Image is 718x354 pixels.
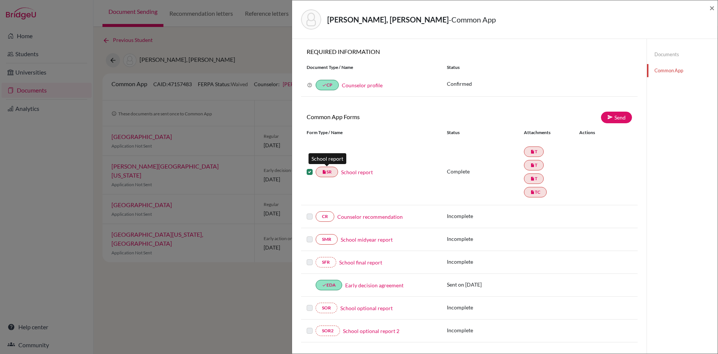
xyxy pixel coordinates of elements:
i: insert_drive_file [322,170,326,174]
a: SMR [316,234,338,245]
strong: [PERSON_NAME], [PERSON_NAME] [327,15,449,24]
div: Actions [570,129,617,136]
a: School optional report 2 [343,327,399,335]
div: Status [447,129,524,136]
a: insert_drive_fileT [524,173,544,184]
p: Incomplete [447,235,524,243]
a: School final report [339,258,382,266]
i: insert_drive_file [530,190,535,194]
i: insert_drive_file [530,149,535,154]
a: CR [316,211,334,222]
a: School optional report [340,304,393,312]
i: insert_drive_file [530,163,535,167]
a: Counselor profile [342,82,383,88]
i: done [322,83,326,87]
a: doneEDA [316,280,342,290]
h6: REQUIRED INFORMATION [301,48,638,55]
div: School report [309,153,346,164]
p: Incomplete [447,212,524,220]
a: insert_drive_fileTC [524,187,547,197]
span: - Common App [449,15,496,24]
p: Incomplete [447,326,524,334]
span: × [709,2,715,13]
div: Status [441,64,638,71]
div: Attachments [524,129,570,136]
i: insert_drive_file [530,176,535,181]
p: Complete [447,167,524,175]
a: Counselor recommendation [337,213,403,221]
a: insert_drive_fileSR [316,167,338,177]
h6: Common App Forms [301,113,469,120]
a: SOR [316,303,337,313]
i: done [322,283,326,287]
a: School midyear report [341,236,393,243]
a: SFR [316,257,336,267]
p: Confirmed [447,80,632,88]
a: SOR2 [316,326,340,336]
a: insert_drive_fileT [524,160,544,170]
p: Incomplete [447,258,524,266]
p: Sent on [DATE] [447,281,524,288]
a: insert_drive_fileT [524,146,544,157]
a: Common App [647,64,718,77]
div: Form Type / Name [301,129,441,136]
a: Send [601,112,632,123]
p: Incomplete [447,303,524,311]
a: Documents [647,48,718,61]
a: Early decision agreement [345,281,404,289]
a: School report [341,168,373,176]
div: Document Type / Name [301,64,441,71]
a: doneCP [316,80,339,90]
button: Close [709,3,715,12]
